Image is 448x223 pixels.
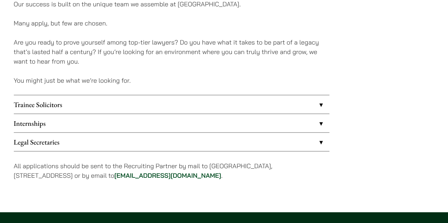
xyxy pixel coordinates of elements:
a: Internships [14,114,329,132]
a: Legal Secretaries [14,133,329,151]
p: Many apply, but few are chosen. [14,18,329,28]
p: All applications should be sent to the Recruiting Partner by mail to [GEOGRAPHIC_DATA], [STREET_A... [14,161,329,180]
a: [EMAIL_ADDRESS][DOMAIN_NAME] [114,171,221,179]
p: Are you ready to prove yourself among top-tier lawyers? Do you have what it takes to be part of a... [14,37,329,66]
p: You might just be what we’re looking for. [14,76,329,85]
a: Trainee Solicitors [14,95,329,113]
